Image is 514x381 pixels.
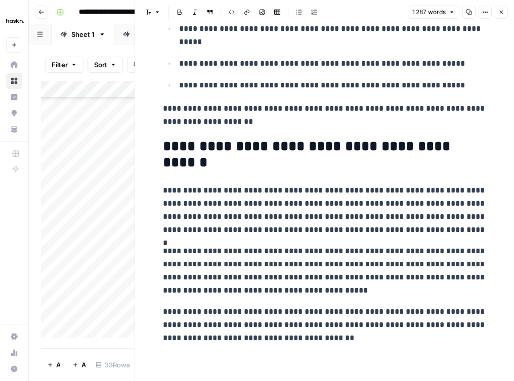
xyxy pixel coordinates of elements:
span: Filter [52,60,68,70]
span: Sort [94,60,107,70]
div: 33 Rows [92,357,134,373]
a: Home [6,57,22,73]
span: Add 10 Rows [81,360,85,370]
button: Sort [88,57,123,73]
a: Settings [6,328,22,345]
a: Browse [6,73,22,89]
a: Insights [6,89,22,105]
a: Usage [6,345,22,361]
span: 1 287 words [412,8,446,17]
button: Add Row [41,357,66,373]
button: Help + Support [6,361,22,377]
button: Workspace: Haskn [6,8,22,33]
a: Sheet 1 [52,24,114,44]
img: Haskn Logo [6,12,24,30]
span: Add Row [56,360,60,370]
button: 1 287 words [408,6,459,19]
a: Your Data [6,121,22,137]
a: OLD [114,24,167,44]
button: Filter [45,57,83,73]
div: Sheet 1 [71,29,95,39]
a: Opportunities [6,105,22,121]
button: Add 10 Rows [66,357,92,373]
